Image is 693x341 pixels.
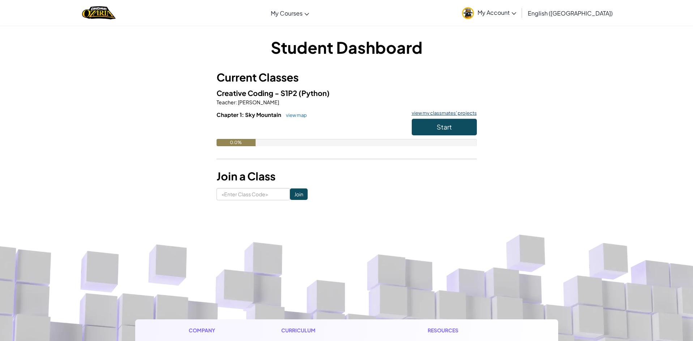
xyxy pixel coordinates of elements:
a: My Account [458,1,520,24]
button: Start [412,119,477,135]
a: My Courses [267,3,313,23]
span: (Python) [299,88,330,97]
span: Creative Coding - S1P2 [217,88,299,97]
span: : [236,99,237,105]
h1: Company [189,327,222,334]
span: English ([GEOGRAPHIC_DATA]) [528,9,613,17]
div: 0.0% [217,139,256,146]
a: English ([GEOGRAPHIC_DATA]) [524,3,616,23]
h1: Student Dashboard [217,36,477,58]
h3: Join a Class [217,168,477,184]
h1: Resources [428,327,505,334]
span: Start [437,123,452,131]
span: My Courses [271,9,303,17]
a: view map [282,112,307,118]
span: [PERSON_NAME] [237,99,279,105]
a: view my classmates' projects [408,111,477,115]
h3: Current Classes [217,69,477,86]
a: Ozaria by CodeCombat logo [82,5,116,20]
span: My Account [478,9,516,16]
img: avatar [462,7,474,19]
img: Home [82,5,116,20]
h1: Curriculum [281,327,369,334]
span: Chapter 1: Sky Mountain [217,111,282,118]
input: Join [290,188,308,200]
span: Teacher [217,99,236,105]
input: <Enter Class Code> [217,188,290,200]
